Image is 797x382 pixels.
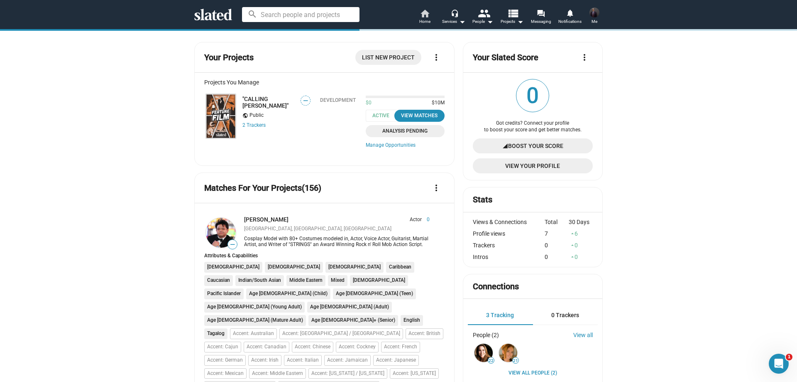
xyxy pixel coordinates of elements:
li: English [401,315,423,326]
div: 7 [545,230,569,237]
div: Cosplay Model with 80+ Costumes modeled in, Actor, Voice Actor, Guitarist, Martial Artist, and Wr... [244,236,430,247]
mat-icon: people [478,7,490,19]
mat-icon: more_vert [431,52,441,62]
div: View Matches [399,111,440,120]
span: Boost Your Score [508,138,563,153]
span: Messaging [531,17,551,27]
li: Accent: Australian [230,328,277,339]
div: 6 [569,230,593,237]
mat-card-title: Your Projects [204,52,254,63]
div: 30 Days [569,219,593,225]
li: Accent: French [381,342,420,352]
li: Accent: Middle Eastern [249,368,306,379]
span: s [263,122,266,128]
button: View Matches [394,110,445,122]
li: Accent: [GEOGRAPHIC_DATA] / [GEOGRAPHIC_DATA] [279,328,403,339]
li: [DEMOGRAPHIC_DATA] [265,262,323,273]
li: Middle Eastern [286,275,325,286]
a: Boost Your Score [473,138,593,153]
button: James MarcusMe [584,6,604,27]
div: Projects You Manage [204,79,445,86]
a: View Your Profile [473,158,593,173]
li: Indian/South Asian [235,275,284,286]
li: Age [DEMOGRAPHIC_DATA] (Teen) [333,288,416,299]
li: Age [DEMOGRAPHIC_DATA] (Young Adult) [204,302,305,313]
span: — [301,97,310,105]
div: 0 [545,254,569,260]
mat-icon: view_list [507,7,519,19]
a: Analysis Pending [366,125,445,137]
button: Services [439,8,468,27]
li: Accent: Irish [248,355,281,366]
span: Public [249,112,264,119]
div: 0 [569,242,593,249]
span: Actor [410,217,422,223]
div: Intros [473,254,545,260]
div: 0 [569,254,593,260]
div: Profile views [473,230,545,237]
span: 1 [786,354,792,360]
li: Accent: Cockney [336,342,379,352]
span: View Your Profile [479,158,586,173]
iframe: Intercom live chat [769,354,789,374]
li: [DEMOGRAPHIC_DATA] [325,262,384,273]
button: People [468,8,497,27]
button: Projects [497,8,526,27]
li: Accent: Cajun [204,342,241,352]
div: Total [545,219,569,225]
div: Views & Connections [473,219,545,225]
mat-icon: signal_cellular_4_bar [502,138,508,153]
span: $10M [428,100,445,106]
li: [DEMOGRAPHIC_DATA] [204,262,262,273]
div: People [472,17,493,27]
span: 0 Trackers [551,312,579,318]
mat-card-title: Your Slated Score [473,52,538,63]
li: Tagalog [204,328,227,339]
li: Caribbean [386,262,414,273]
a: Manage Opportunities [366,142,445,149]
div: Trackers [473,242,545,249]
span: Active [366,110,401,122]
mat-icon: more_vert [579,52,589,62]
mat-icon: arrow_drop_down [515,17,525,27]
li: [DEMOGRAPHIC_DATA] [350,275,408,286]
li: Age [DEMOGRAPHIC_DATA] (Mature Adult) [204,315,306,326]
mat-card-title: Stats [473,194,492,205]
a: "CALLING CLEMENTE" [204,92,237,140]
div: 0 [545,242,569,249]
mat-icon: home [420,8,430,18]
a: View all [573,332,593,338]
span: List New Project [362,50,415,65]
li: Pacific Islander [204,288,244,299]
li: Accent: Jamaican [324,355,371,366]
span: 21 [513,358,518,363]
span: 0 [422,217,430,223]
span: 22 [488,358,494,363]
span: Home [419,17,430,27]
span: $0 [366,100,372,106]
span: Projects [501,17,523,27]
mat-icon: arrow_drop_down [457,17,467,27]
img: James Marcus [589,7,599,17]
li: Accent: [US_STATE] [390,368,439,379]
a: Messaging [526,8,555,27]
a: List New Project [355,50,421,65]
img: "CALLING CLEMENTE" [206,94,236,138]
a: View all People (2) [509,370,557,377]
mat-icon: notifications [566,9,574,17]
li: Age [DEMOGRAPHIC_DATA] (Child) [246,288,330,299]
li: Accent: [US_STATE] / [US_STATE] [308,368,387,379]
span: Me [592,17,597,27]
div: People (2) [473,332,499,338]
img: Jana Edelbaum [474,344,493,362]
span: Notifications [558,17,582,27]
mat-card-title: Matches For Your Projects [204,182,321,194]
div: Got credits? Connect your profile to boost your score and get better matches. [473,120,593,133]
li: Accent: Italian [284,355,322,366]
li: Accent: Canadian [244,342,289,352]
li: Caucasian [204,275,233,286]
li: Age [DEMOGRAPHIC_DATA]+ (Senior) [308,315,398,326]
mat-icon: headset_mic [451,9,458,17]
img: Jeanette B. Milio [499,344,517,362]
div: Development [320,97,356,103]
